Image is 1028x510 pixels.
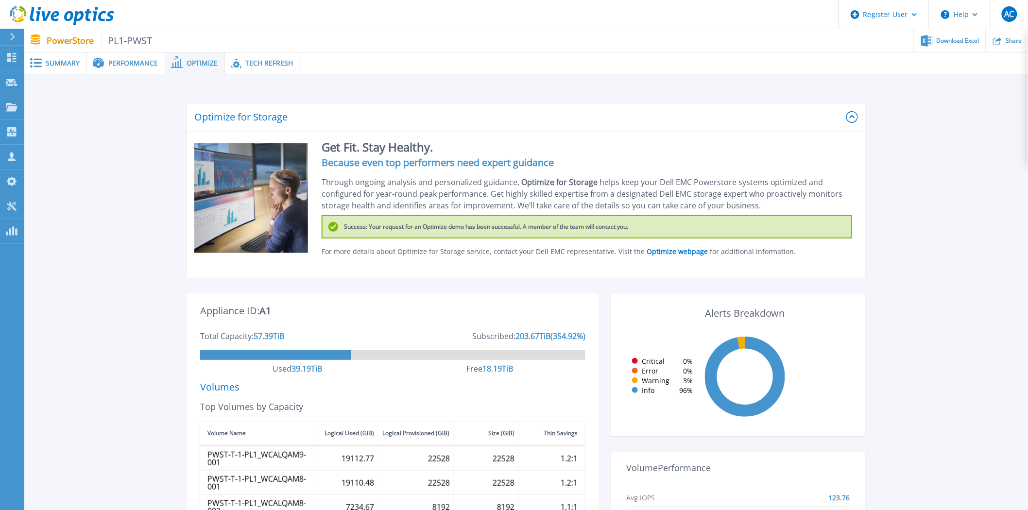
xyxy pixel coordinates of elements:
[207,475,309,490] div: PWST-T-1-PL1_WCALQAM8-001
[259,307,271,332] div: A1
[626,458,850,477] h3: Volume Performance
[383,427,450,439] div: Logical Provisioned (GiB)
[325,427,374,439] div: Logical Used (GiB)
[187,60,218,67] span: Optimize
[628,367,658,375] div: Error
[322,159,852,167] h4: Because even top performers need expert guidance
[493,478,514,486] div: 22528
[1004,10,1014,18] span: AC
[207,427,246,439] div: Volume Name
[342,478,374,486] div: 19110.48
[200,307,259,315] div: Appliance ID:
[684,367,693,375] span: 0 %
[626,494,655,502] p: Avg IOPS
[493,454,514,462] div: 22528
[245,60,293,67] span: Tech Refresh
[322,176,852,211] div: Through ongoing analysis and personalized guidance, helps keep your Dell EMC Powerstore systems o...
[194,112,846,122] h2: Optimize for Storage
[428,454,450,462] div: 22528
[200,403,585,410] div: Top Volumes by Capacity
[102,35,153,46] span: PL1-PWST
[521,177,600,187] span: Optimize for Storage
[322,143,852,151] h2: Get Fit. Stay Healthy.
[482,365,513,373] div: 18.19 TiB
[645,247,710,256] a: Optimize webpage
[829,494,850,502] p: 123.76
[342,454,374,462] div: 19112.77
[515,332,550,340] div: 203.67 TiB
[200,332,254,340] div: Total Capacity:
[194,143,308,254] img: Optimize Promo
[1006,38,1022,44] span: Share
[624,300,866,325] div: Alerts Breakdown
[322,248,852,255] div: For more details about Optimize for Storage service, contact your Dell EMC representative. Visit ...
[47,35,153,46] p: PowerStore
[628,357,665,365] div: Critical
[628,377,669,385] div: Warning
[466,365,482,373] div: Free
[684,377,693,385] span: 3 %
[628,387,654,394] div: Info
[680,387,693,394] span: 96 %
[322,215,852,238] div: Success: Your request for an Optimize demo has been successful. A member of the team will contact...
[561,454,578,462] div: 1.2:1
[254,332,284,340] div: 57.39 TiB
[684,357,693,365] span: 0 %
[108,60,158,67] span: Performance
[488,427,514,439] div: Size (GiB)
[550,332,585,340] div: ( 354.92 %)
[544,427,578,439] div: Thin Savings
[937,38,979,44] span: Download Excel
[46,60,80,67] span: Summary
[207,450,309,466] div: PWST-T-1-PL1_WCALQAM9-001
[428,478,450,486] div: 22528
[561,478,578,486] div: 1.2:1
[291,365,322,373] div: 39.19 TiB
[200,383,585,391] div: Volumes
[472,332,515,340] div: Subscribed:
[273,365,291,373] div: Used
